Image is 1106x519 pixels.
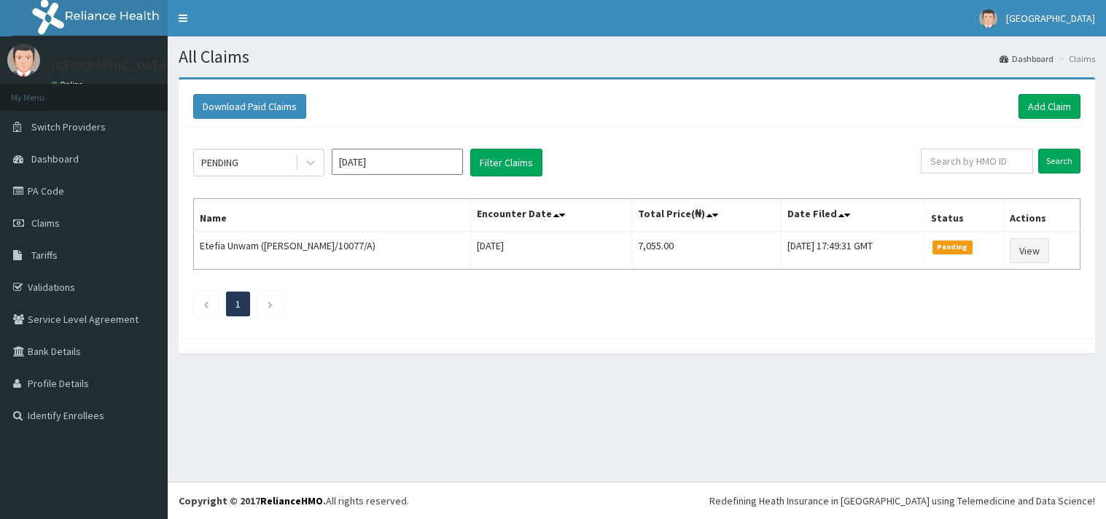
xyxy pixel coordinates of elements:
[1019,94,1080,119] a: Add Claim
[168,482,1106,519] footer: All rights reserved.
[1010,238,1049,263] a: View
[179,47,1095,66] h1: All Claims
[781,232,924,270] td: [DATE] 17:49:31 GMT
[31,152,79,165] span: Dashboard
[1000,52,1054,65] a: Dashboard
[31,249,58,262] span: Tariffs
[470,149,542,176] button: Filter Claims
[31,120,106,133] span: Switch Providers
[932,241,973,254] span: Pending
[781,199,924,233] th: Date Filed
[267,297,273,311] a: Next page
[179,494,326,507] strong: Copyright © 2017 .
[260,494,323,507] a: RelianceHMO
[332,149,463,175] input: Select Month and Year
[471,199,632,233] th: Encounter Date
[1004,199,1080,233] th: Actions
[235,297,241,311] a: Page 1 is your current page
[921,149,1033,173] input: Search by HMO ID
[201,155,238,170] div: PENDING
[1038,149,1080,173] input: Search
[51,59,171,72] p: [GEOGRAPHIC_DATA]
[194,199,471,233] th: Name
[925,199,1004,233] th: Status
[631,232,781,270] td: 7,055.00
[51,79,86,90] a: Online
[7,44,40,77] img: User Image
[979,9,997,28] img: User Image
[709,493,1095,508] div: Redefining Heath Insurance in [GEOGRAPHIC_DATA] using Telemedicine and Data Science!
[631,199,781,233] th: Total Price(₦)
[31,216,60,230] span: Claims
[1055,52,1095,65] li: Claims
[194,232,471,270] td: Etefia Unwam ([PERSON_NAME]/10077/A)
[193,94,306,119] button: Download Paid Claims
[1006,12,1095,25] span: [GEOGRAPHIC_DATA]
[203,297,209,311] a: Previous page
[471,232,632,270] td: [DATE]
